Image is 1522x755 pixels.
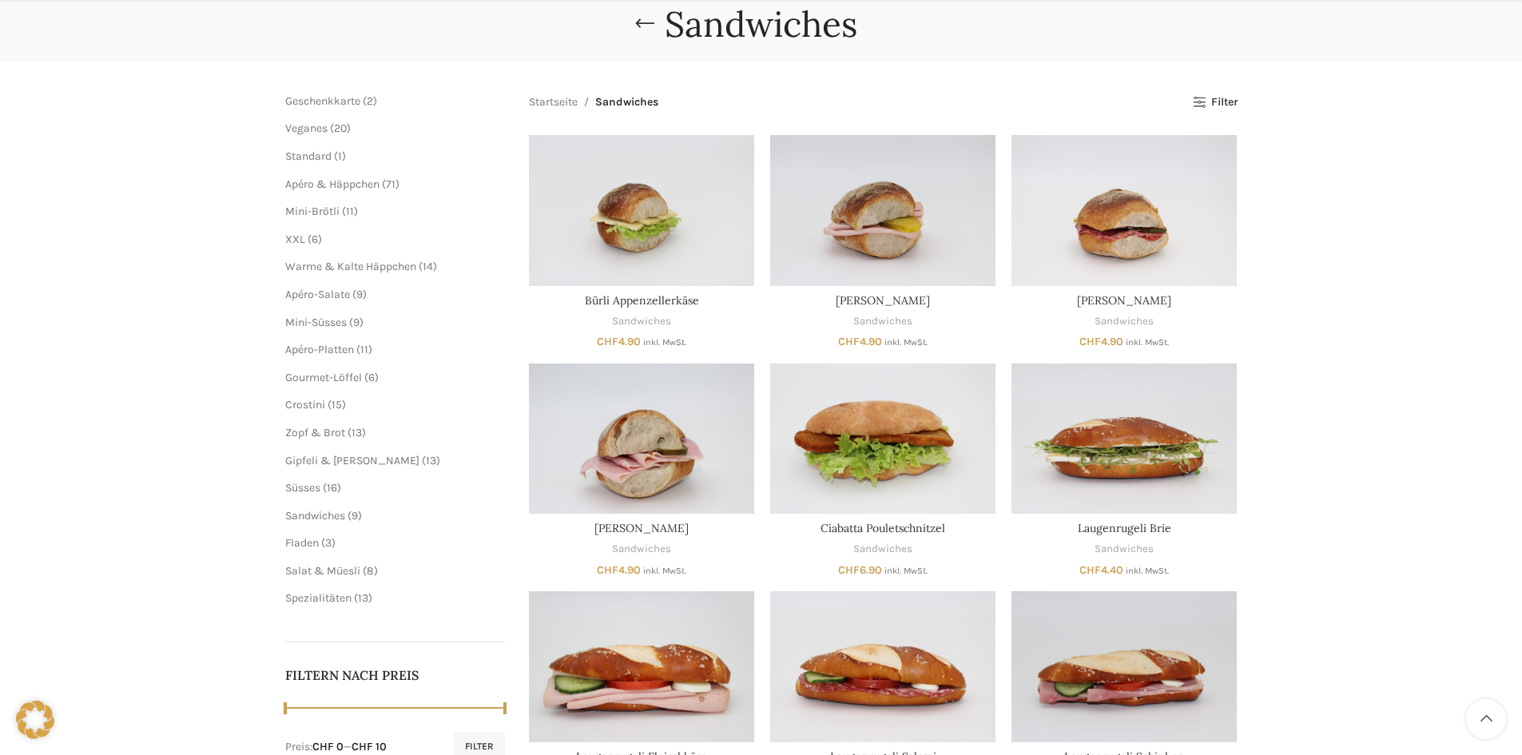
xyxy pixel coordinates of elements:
span: CHF [597,563,618,577]
span: CHF 0 [312,740,344,753]
span: CHF [1079,563,1101,577]
a: XXL [285,232,305,246]
span: 15 [332,398,342,411]
a: Spezialitäten [285,591,352,605]
a: Sandwiches [612,314,671,329]
a: Standard [285,149,332,163]
a: Sandwiches [612,542,671,557]
a: Go back [625,8,665,40]
a: Sandwiches [1095,542,1154,557]
span: CHF [838,563,860,577]
a: Laugenrugeli Salami [770,591,995,741]
a: Scroll to top button [1466,699,1506,739]
bdi: 6.90 [838,563,882,577]
span: CHF [597,335,618,348]
a: Laugenrugeli Brie [1011,364,1237,514]
span: CHF [1079,335,1101,348]
span: 2 [367,94,373,108]
span: 20 [334,121,347,135]
a: Gipfeli & [PERSON_NAME] [285,454,419,467]
span: 71 [386,177,395,191]
a: Gourmet-Löffel [285,371,362,384]
small: inkl. MwSt. [1126,566,1169,576]
a: Sandwiches [853,314,912,329]
a: Fladen [285,536,319,550]
a: Geschenkkarte [285,94,360,108]
a: Laugenrugeli Brie [1078,521,1171,535]
a: Mini-Süsses [285,316,347,329]
span: 11 [346,205,354,218]
a: Veganes [285,121,328,135]
span: 9 [352,509,358,523]
bdi: 4.90 [838,335,882,348]
span: 13 [358,591,368,605]
a: Laugenrugeli Fleischkäse [529,591,754,741]
a: Süsses [285,481,320,495]
a: Sandwiches [1095,314,1154,329]
span: 6 [312,232,318,246]
span: 9 [353,316,360,329]
a: [PERSON_NAME] [594,521,689,535]
span: 13 [426,454,436,467]
bdi: 4.90 [597,335,641,348]
a: Laugenrugeli Schinken [1011,591,1237,741]
a: Warme & Kalte Häppchen [285,260,416,273]
span: 13 [352,426,362,439]
a: Salat & Müesli [285,564,360,578]
div: Preis: — [285,739,387,755]
a: Bürli Appenzellerkäse [529,135,754,285]
small: inkl. MwSt. [884,566,928,576]
a: Bürli Appenzellerkäse [585,293,699,308]
span: 1 [338,149,342,163]
small: inkl. MwSt. [1126,337,1169,348]
a: Sandwiches [285,509,345,523]
h5: Filtern nach Preis [285,666,506,684]
bdi: 4.90 [597,563,641,577]
a: Apéro-Platten [285,343,354,356]
bdi: 4.90 [1079,335,1123,348]
bdi: 4.40 [1079,563,1123,577]
span: 3 [325,536,332,550]
nav: Breadcrumb [529,93,658,111]
a: [PERSON_NAME] [1077,293,1171,308]
span: Apéro-Salate [285,288,350,301]
span: 11 [360,343,368,356]
a: Ciabatta Pouletschnitzel [821,521,945,535]
span: 9 [356,288,363,301]
a: Crostini [285,398,325,411]
a: Bürli Fleischkäse [770,135,995,285]
small: inkl. MwSt. [643,337,686,348]
a: Zopf & Brot [285,426,345,439]
span: 8 [367,564,374,578]
a: Bürli Schinken [529,364,754,514]
a: Ciabatta Pouletschnitzel [770,364,995,514]
span: 16 [327,481,337,495]
a: Bürli Salami [1011,135,1237,285]
a: Startseite [529,93,578,111]
a: Sandwiches [853,542,912,557]
span: 6 [368,371,375,384]
a: Apéro & Häppchen [285,177,380,191]
a: Mini-Brötli [285,205,340,218]
small: inkl. MwSt. [643,566,686,576]
small: inkl. MwSt. [884,337,928,348]
span: 14 [423,260,433,273]
span: CHF 10 [352,740,387,753]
